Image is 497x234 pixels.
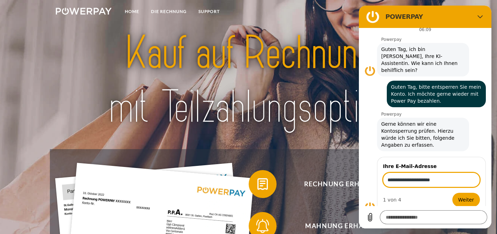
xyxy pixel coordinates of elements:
span: Rechnung erhalten? [259,170,430,198]
img: logo-powerpay-white.svg [56,8,112,15]
img: qb_bill.svg [254,175,271,193]
iframe: Messaging-Fenster [359,6,491,228]
a: DIE RECHNUNG [145,5,193,18]
a: Home [119,5,145,18]
img: title-powerpay_de.svg [75,23,422,137]
a: SUPPORT [193,5,226,18]
button: Rechnung erhalten? [249,170,430,198]
a: agb [406,5,427,18]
